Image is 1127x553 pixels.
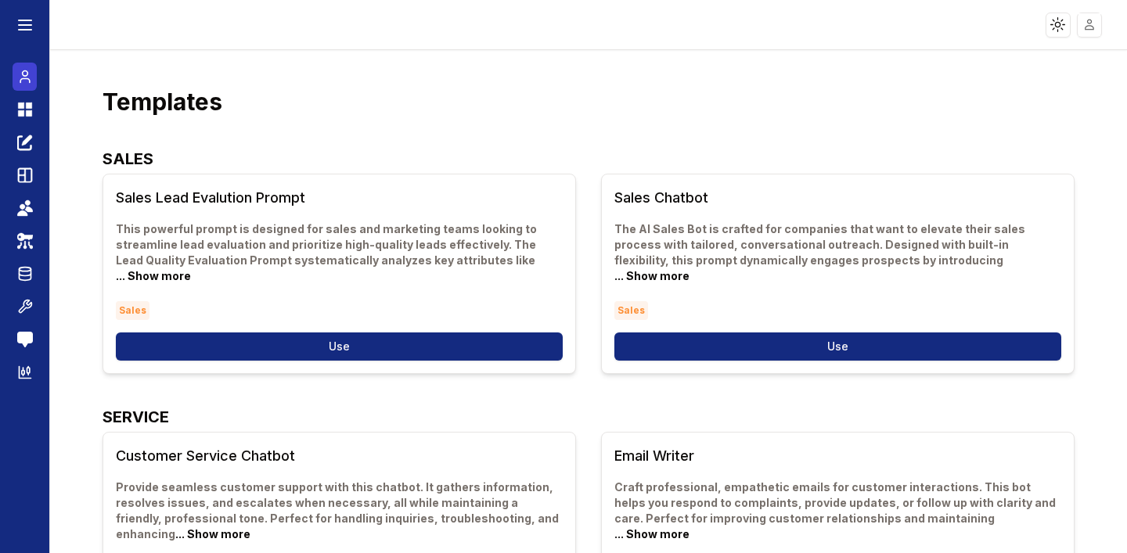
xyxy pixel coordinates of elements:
[175,526,250,542] button: ... Show more
[116,187,563,209] h3: Sales Lead Evalution Prompt
[17,332,33,347] img: feedback
[103,405,1075,429] h2: SERVICE
[103,88,1075,116] h3: Templates
[116,301,149,320] span: Sales
[116,268,191,284] button: ... Show more
[614,526,690,542] button: ... Show more
[614,268,690,284] button: ... Show more
[103,147,1075,171] h2: SALES
[116,332,563,361] button: Use
[1078,13,1101,36] img: placeholder-user.jpg
[116,445,563,467] h3: Customer Service Chatbot
[614,332,1061,361] button: Use
[614,445,1061,467] h3: Email Writer
[614,301,648,320] span: Sales
[614,221,1061,284] p: The AI Sales Bot is crafted for companies that want to elevate their sales process with tailored,...
[116,479,563,542] p: Provide seamless customer support with this chatbot. It gathers information, resolves issues, and...
[614,479,1061,542] p: Craft professional, empathetic emails for customer interactions. This bot helps you respond to co...
[614,187,1061,209] h3: Sales Chatbot
[116,221,563,284] p: This powerful prompt is designed for sales and marketing teams looking to streamline lead evaluat...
